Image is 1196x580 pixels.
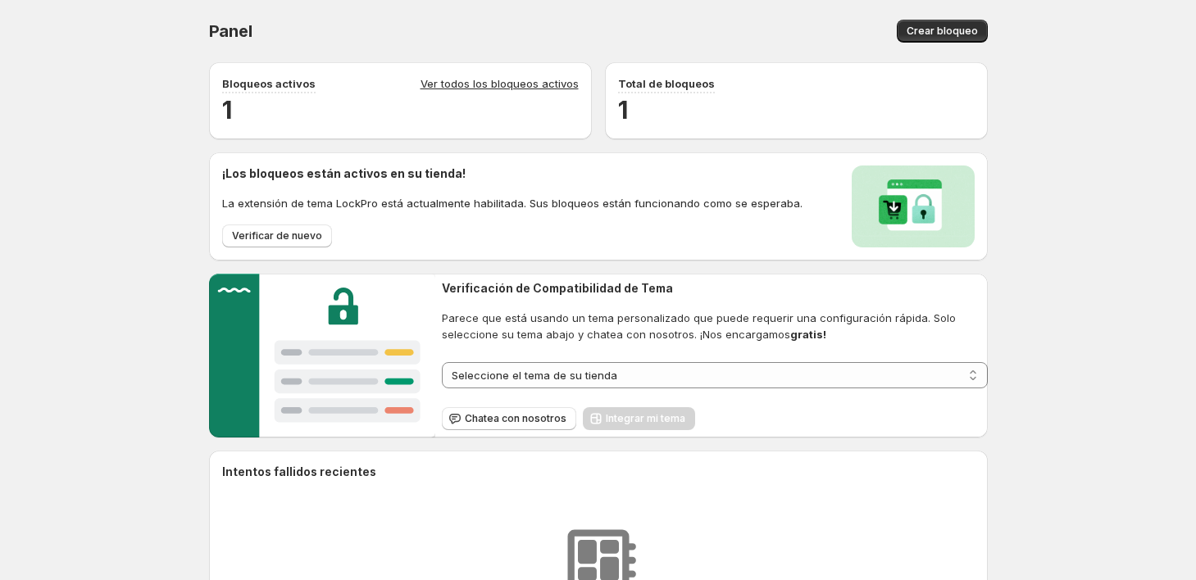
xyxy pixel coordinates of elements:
[232,229,322,242] span: Verificar de nuevo
[442,310,987,342] span: Parece que está usando un tema personalizado que puede requerir una configuración rápida. Solo se...
[897,20,988,43] button: Crear bloqueo
[209,21,252,41] span: Panel
[222,464,376,480] h2: Intentos fallidos recientes
[618,75,715,92] p: Total de bloqueos
[421,75,579,93] a: Ver todos los bloqueos activos
[222,165,803,182] h2: ¡Los bloqueos están activos en su tienda!
[790,328,826,341] strong: gratis!
[465,412,566,425] span: Chatea con nosotros
[222,224,332,247] button: Verificar de nuevo
[907,25,978,38] span: Crear bloqueo
[442,280,987,297] h2: Verificación de Compatibilidad de Tema
[222,93,579,126] h2: 1
[442,407,576,430] button: Chatea con nosotros
[209,274,436,437] img: Customer support
[222,75,316,92] p: Bloqueos activos
[618,93,975,126] h2: 1
[222,195,803,211] p: La extensión de tema LockPro está actualmente habilitada. Sus bloqueos están funcionando como se ...
[852,165,975,247] img: Locks activated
